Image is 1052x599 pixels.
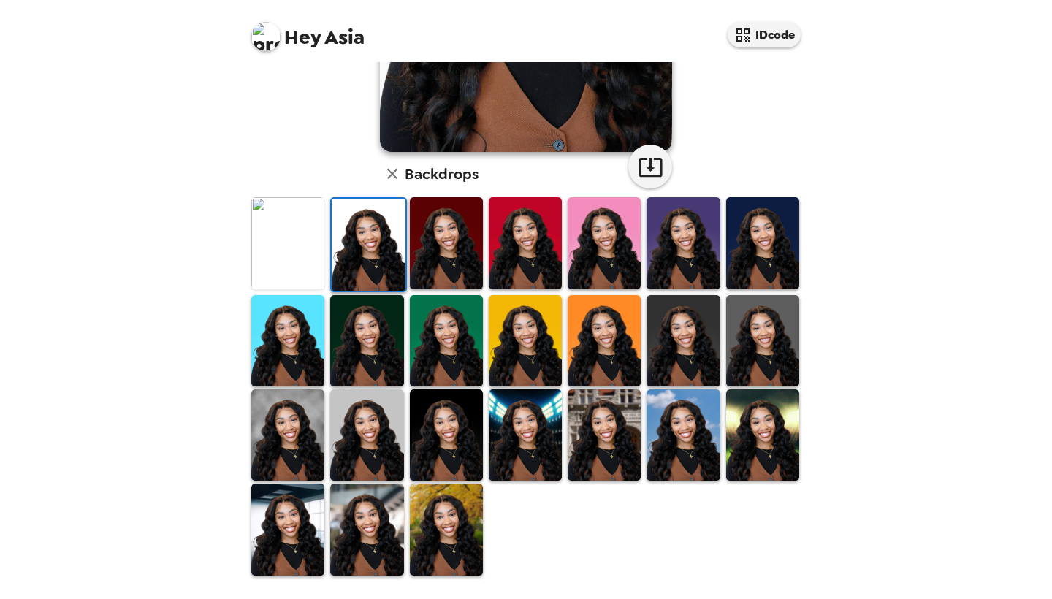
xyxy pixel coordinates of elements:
h6: Backdrops [405,162,479,186]
button: IDcode [728,22,801,47]
span: Hey [284,24,321,50]
img: Original [251,197,324,289]
span: Asia [251,15,365,47]
img: profile pic [251,22,281,51]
